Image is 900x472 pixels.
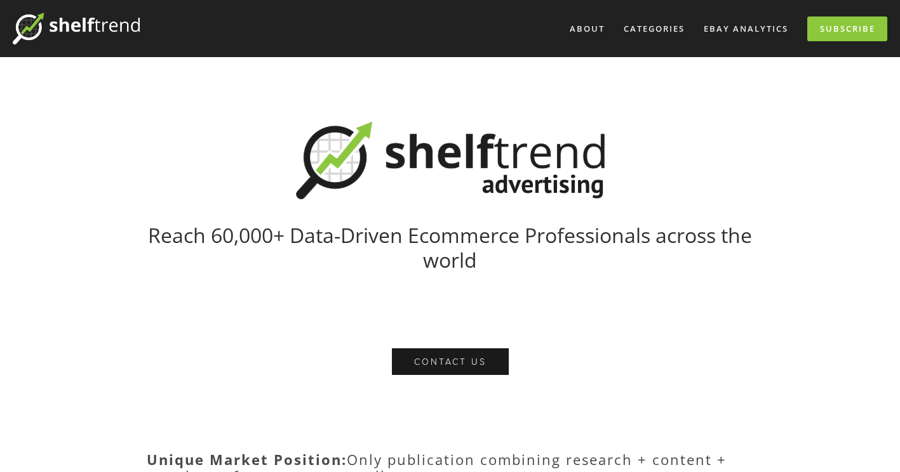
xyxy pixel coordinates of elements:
[807,16,887,41] a: Subscribe
[392,348,509,375] button: Contact US
[561,18,613,39] a: About
[13,13,140,44] img: ShelfTrend
[695,18,796,39] a: eBay Analytics
[147,450,347,469] strong: Unique Market Position:
[147,223,754,272] h1: Reach 60,000+ Data-Driven Ecommerce Professionals across the world
[615,18,693,39] div: Categories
